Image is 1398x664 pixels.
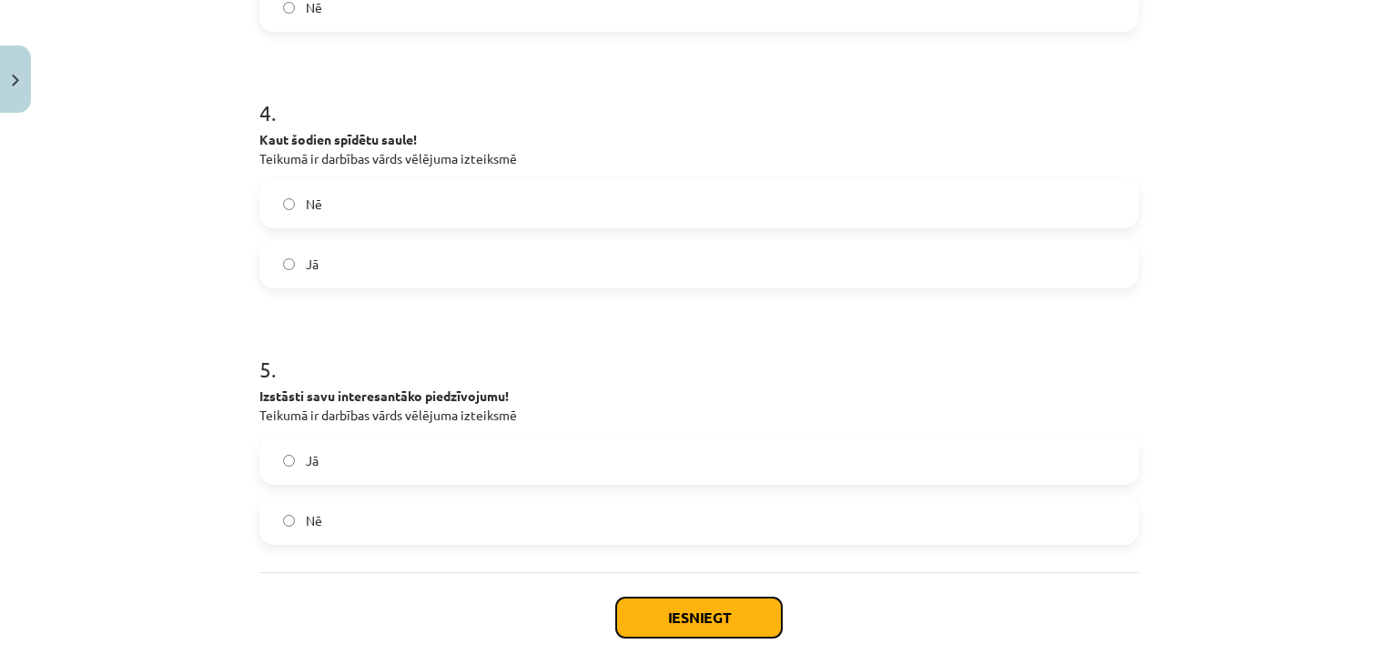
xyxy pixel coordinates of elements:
[283,515,295,527] input: Nē
[306,195,322,214] span: Nē
[283,455,295,467] input: Jā
[306,255,319,274] span: Jā
[259,387,509,404] strong: Izstāsti savu interesantāko piedzīvojumu!
[12,75,19,86] img: icon-close-lesson-0947bae3869378f0d4975bcd49f059093ad1ed9edebbc8119c70593378902aed.svg
[306,511,322,530] span: Nē
[259,131,417,147] strong: Kaut šodien spīdētu saule!
[259,68,1139,125] h1: 4 .
[259,325,1139,381] h1: 5 .
[283,2,295,14] input: Nē
[259,130,1139,168] p: Teikumā ir darbības vārds vēlējuma izteiksmē
[283,258,295,270] input: Jā
[616,598,782,638] button: Iesniegt
[306,451,319,470] span: Jā
[283,198,295,210] input: Nē
[259,387,1139,425] p: Teikumā ir darbības vārds vēlējuma izteiksmē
